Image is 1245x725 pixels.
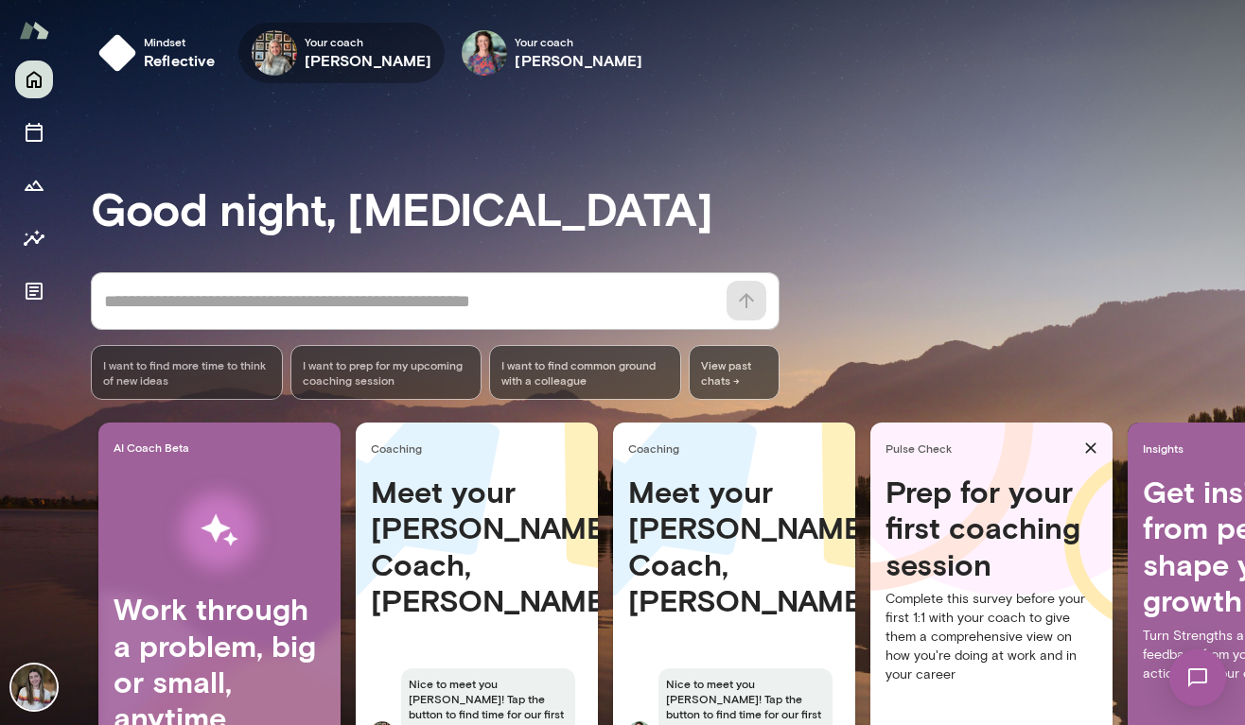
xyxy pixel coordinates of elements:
img: Christina Knoll [462,30,507,76]
button: Growth Plan [15,166,53,204]
button: Home [15,60,53,98]
h4: Meet your [PERSON_NAME] Coach, [PERSON_NAME] [628,474,840,619]
span: Your coach [305,34,432,49]
h3: Good night, [MEDICAL_DATA] [91,181,1245,234]
p: Complete this survey before your first 1:1 with your coach to give them a comprehensive view on h... [886,590,1097,684]
img: Tricia Maggio [252,30,297,76]
h6: [PERSON_NAME] [515,49,642,72]
span: Coaching [628,440,848,456]
span: Your coach [515,34,642,49]
div: Tricia MaggioYour coach[PERSON_NAME] [238,23,446,83]
span: Coaching [371,440,590,456]
h6: reflective [144,49,216,72]
img: AI Workflows [135,471,304,591]
span: Mindset [144,34,216,49]
button: Insights [15,219,53,257]
button: Mindsetreflective [91,23,231,83]
span: I want to prep for my upcoming coaching session [303,357,470,388]
button: Documents [15,272,53,310]
img: Alli Pope [11,665,57,710]
span: Pulse Check [886,440,1077,456]
h4: Prep for your first coaching session [886,474,1097,582]
span: View past chats -> [689,345,780,400]
h6: [PERSON_NAME] [305,49,432,72]
div: I want to find common ground with a colleague [489,345,681,400]
span: I want to find common ground with a colleague [501,357,669,388]
button: Sessions [15,113,53,151]
img: Mento [19,12,49,48]
img: mindset [98,34,136,72]
span: I want to find more time to think of new ideas [103,357,271,388]
div: Christina KnollYour coach[PERSON_NAME] [448,23,656,83]
div: I want to find more time to think of new ideas [91,345,283,400]
div: I want to prep for my upcoming coaching session [290,345,482,400]
h4: Meet your [PERSON_NAME] Coach, [PERSON_NAME] [371,474,583,619]
span: AI Coach Beta [114,440,333,455]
